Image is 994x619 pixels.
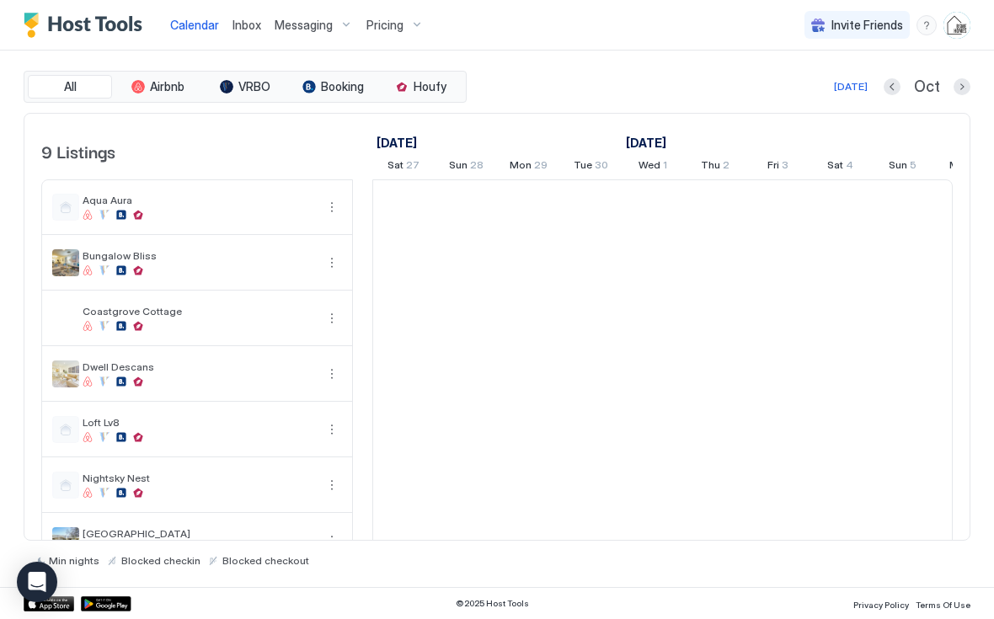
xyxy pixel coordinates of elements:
[834,79,868,94] div: [DATE]
[445,155,488,179] a: September 28, 2025
[943,12,970,39] div: User profile
[41,138,115,163] span: 9 Listings
[52,305,79,332] div: listing image
[322,308,342,328] div: menu
[24,13,150,38] a: Host Tools Logo
[910,158,917,176] span: 5
[470,158,484,176] span: 28
[322,364,342,384] button: More options
[366,18,403,33] span: Pricing
[574,158,592,176] span: Tue
[232,16,261,34] a: Inbox
[378,75,462,99] button: Houfy
[914,77,940,97] span: Oct
[49,554,99,567] span: Min nights
[827,158,843,176] span: Sat
[24,71,467,103] div: tab-group
[823,155,858,179] a: October 4, 2025
[372,131,421,155] a: September 27, 2025
[916,600,970,610] span: Terms Of Use
[622,131,671,155] a: October 1, 2025
[595,158,608,176] span: 30
[322,419,342,440] div: menu
[510,158,532,176] span: Mon
[52,527,79,554] div: listing image
[831,77,870,97] button: [DATE]
[238,79,270,94] span: VRBO
[663,158,667,176] span: 1
[723,158,729,176] span: 2
[884,78,900,95] button: Previous month
[639,158,660,176] span: Wed
[170,16,219,34] a: Calendar
[83,194,315,206] span: Aqua Aura
[534,158,548,176] span: 29
[505,155,552,179] a: September 29, 2025
[569,155,612,179] a: September 30, 2025
[697,155,734,179] a: October 2, 2025
[322,475,342,495] div: menu
[846,158,853,176] span: 4
[275,18,333,33] span: Messaging
[387,158,403,176] span: Sat
[170,18,219,32] span: Calendar
[322,197,342,217] button: More options
[322,253,342,273] button: More options
[291,75,375,99] button: Booking
[322,419,342,440] button: More options
[322,531,342,551] button: More options
[945,155,985,179] a: October 6, 2025
[889,158,907,176] span: Sun
[322,253,342,273] div: menu
[83,472,315,484] span: Nightsky Nest
[83,360,315,373] span: Dwell Descans
[449,158,468,176] span: Sun
[83,305,315,318] span: Coastgrove Cottage
[83,527,315,540] span: [GEOGRAPHIC_DATA]
[383,155,424,179] a: September 27, 2025
[949,158,971,176] span: Mon
[917,15,937,35] div: menu
[322,308,342,328] button: More options
[232,18,261,32] span: Inbox
[853,595,909,612] a: Privacy Policy
[17,562,57,602] div: Open Intercom Messenger
[322,475,342,495] button: More options
[782,158,788,176] span: 3
[456,598,529,609] span: © 2025 Host Tools
[701,158,720,176] span: Thu
[831,18,903,33] span: Invite Friends
[916,595,970,612] a: Terms Of Use
[322,364,342,384] div: menu
[322,197,342,217] div: menu
[83,416,315,429] span: Loft Lv8
[884,155,921,179] a: October 5, 2025
[322,531,342,551] div: menu
[52,249,79,276] div: listing image
[222,554,309,567] span: Blocked checkout
[203,75,287,99] button: VRBO
[28,75,112,99] button: All
[64,79,77,94] span: All
[150,79,184,94] span: Airbnb
[763,155,793,179] a: October 3, 2025
[121,554,200,567] span: Blocked checkin
[321,79,364,94] span: Booking
[24,596,74,611] a: App Store
[406,158,420,176] span: 27
[115,75,200,99] button: Airbnb
[414,79,446,94] span: Houfy
[83,249,315,262] span: Bungalow Bliss
[634,155,671,179] a: October 1, 2025
[954,78,970,95] button: Next month
[52,360,79,387] div: listing image
[853,600,909,610] span: Privacy Policy
[767,158,779,176] span: Fri
[81,596,131,611] a: Google Play Store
